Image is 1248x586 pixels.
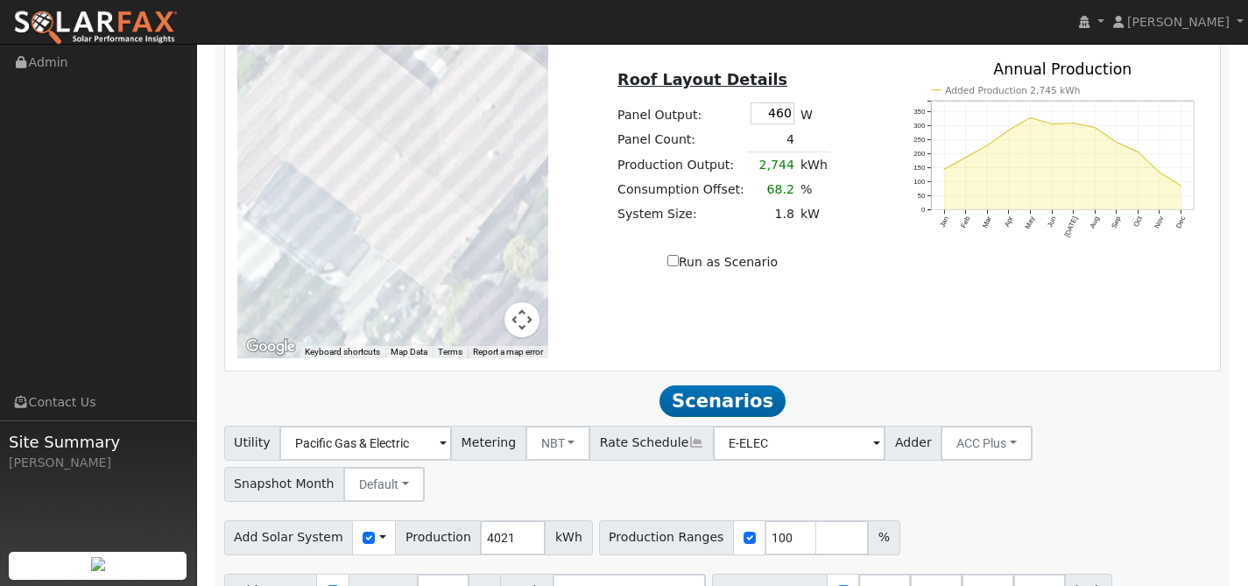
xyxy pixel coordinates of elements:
[913,136,926,144] text: 250
[747,202,797,227] td: 1.8
[667,255,679,266] input: Run as Scenario
[941,426,1033,461] button: ACC Plus
[943,168,946,171] circle: onclick=""
[981,215,993,229] text: Mar
[797,202,830,227] td: kW
[615,99,748,127] td: Panel Output:
[589,426,714,461] span: Rate Schedule
[1072,122,1075,124] circle: onclick=""
[921,206,926,214] text: 0
[1180,184,1182,187] circle: onclick=""
[993,60,1132,78] text: Annual Production
[959,215,971,229] text: Feb
[797,99,830,127] td: W
[1115,141,1118,144] circle: onclick=""
[504,302,539,337] button: Map camera controls
[917,192,925,200] text: 50
[242,335,300,358] img: Google
[305,346,380,358] button: Keyboard shortcuts
[1111,215,1123,229] text: Sep
[885,426,941,461] span: Adder
[224,520,354,555] span: Add Solar System
[1159,171,1161,173] circle: onclick=""
[713,426,885,461] input: Select a Rate Schedule
[395,520,481,555] span: Production
[747,152,797,178] td: 2,744
[1063,215,1080,237] text: [DATE]
[343,467,425,502] button: Default
[615,152,748,178] td: Production Output:
[1046,215,1058,228] text: Jun
[913,150,926,158] text: 200
[938,215,950,228] text: Jan
[13,10,178,46] img: SolarFax
[9,454,187,472] div: [PERSON_NAME]
[1003,215,1015,228] text: Apr
[1029,116,1032,119] circle: onclick=""
[868,520,899,555] span: %
[599,520,734,555] span: Production Ranges
[545,520,592,555] span: kWh
[615,178,748,202] td: Consumption Offset:
[913,108,926,116] text: 350
[913,164,926,172] text: 150
[91,557,105,571] img: retrieve
[797,178,830,202] td: %
[617,71,787,88] u: Roof Layout Details
[279,426,452,461] input: Select a Utility
[615,127,748,152] td: Panel Count:
[667,253,778,272] label: Run as Scenario
[1137,151,1139,153] circle: onclick=""
[986,144,989,146] circle: onclick=""
[473,347,543,357] a: Report a map error
[1174,215,1187,229] text: Dec
[242,335,300,358] a: Open this area in Google Maps (opens a new window)
[1127,15,1230,29] span: [PERSON_NAME]
[438,347,462,357] a: Terms
[391,346,427,358] button: Map Data
[451,426,526,461] span: Metering
[945,84,1081,95] text: Added Production 2,745 kWh
[1007,129,1010,131] circle: onclick=""
[913,122,926,130] text: 300
[1051,123,1054,125] circle: onclick=""
[9,430,187,454] span: Site Summary
[659,385,785,417] span: Scenarios
[224,467,345,502] span: Snapshot Month
[747,178,797,202] td: 68.2
[224,426,281,461] span: Utility
[747,127,797,152] td: 4
[1094,126,1096,129] circle: onclick=""
[964,156,967,159] circle: onclick=""
[1132,215,1145,229] text: Oct
[797,152,830,178] td: kWh
[913,178,926,186] text: 100
[1153,215,1166,229] text: Nov
[525,426,591,461] button: NBT
[1024,215,1036,229] text: May
[1089,215,1101,229] text: Aug
[615,202,748,227] td: System Size:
